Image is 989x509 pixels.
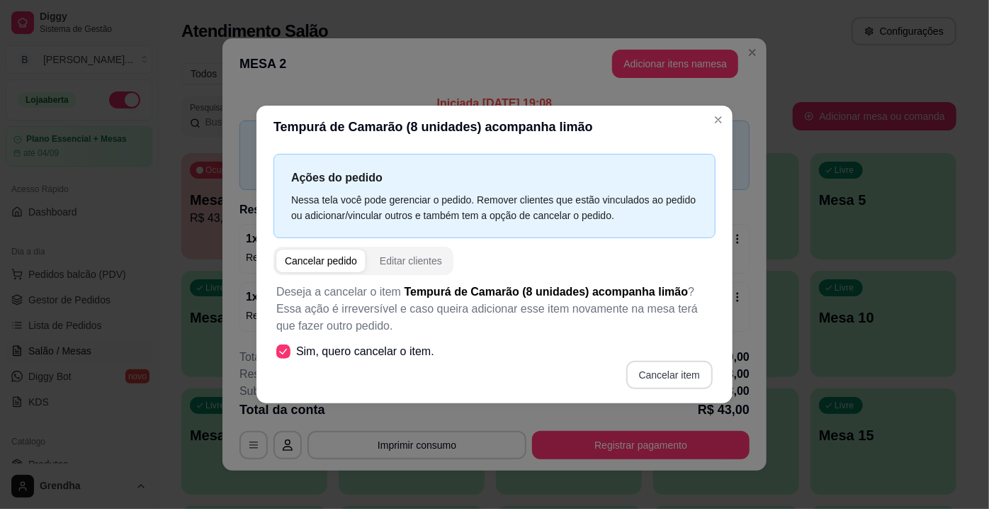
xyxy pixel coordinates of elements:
button: Close [707,108,730,131]
span: Tempurá de Camarão (8 unidades) acompanha limão [405,286,689,298]
p: Ações do pedido [291,169,698,186]
div: Nessa tela você pode gerenciar o pedido. Remover clientes que estão vinculados ao pedido ou adici... [291,192,698,223]
p: Deseja a cancelar o item ? Essa ação é irreversível e caso queira adicionar esse item novamente n... [276,284,713,335]
span: Sim, quero cancelar o item. [296,343,434,360]
div: Editar clientes [380,254,442,268]
button: Cancelar item [626,361,713,389]
header: Tempurá de Camarão (8 unidades) acompanha limão [256,106,733,148]
div: Cancelar pedido [285,254,357,268]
